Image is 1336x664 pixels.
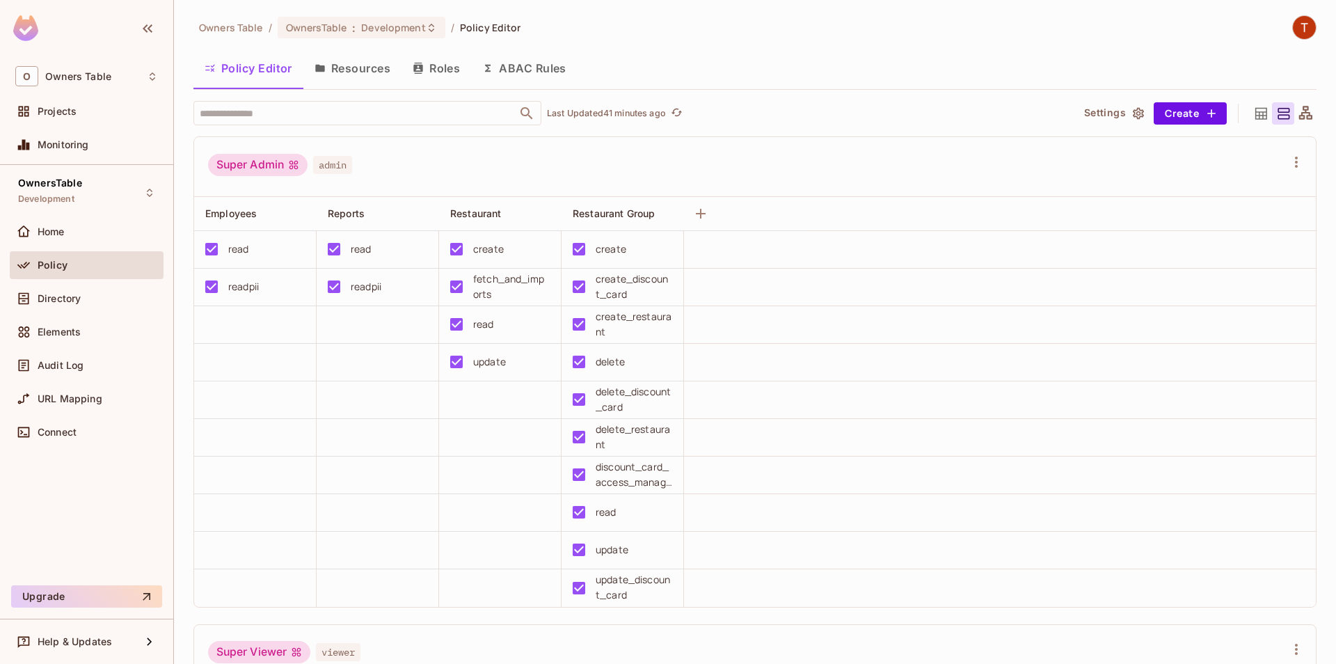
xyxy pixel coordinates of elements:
[38,393,102,404] span: URL Mapping
[473,271,550,302] div: fetch_and_imports
[671,106,683,120] span: refresh
[361,21,425,34] span: Development
[38,636,112,647] span: Help & Updates
[18,177,82,189] span: OwnersTable
[313,156,352,174] span: admin
[473,354,506,370] div: update
[38,293,81,304] span: Directory
[286,21,347,34] span: OwnersTable
[1079,102,1148,125] button: Settings
[205,207,257,219] span: Employees
[596,309,672,340] div: create_restaurant
[401,51,471,86] button: Roles
[13,15,38,41] img: SReyMgAAAABJRU5ErkJggg==
[38,139,89,150] span: Monitoring
[1293,16,1316,39] img: TableSteaks Development
[669,105,685,122] button: refresh
[303,51,401,86] button: Resources
[596,384,672,415] div: delete_discount_card
[351,242,372,257] div: read
[451,21,454,34] li: /
[45,71,111,82] span: Workspace: Owners Table
[38,106,77,117] span: Projects
[666,105,685,122] span: Click to refresh data
[228,242,249,257] div: read
[18,193,74,205] span: Development
[38,427,77,438] span: Connect
[199,21,263,34] span: the active workspace
[351,279,381,294] div: readpii
[38,360,83,371] span: Audit Log
[1154,102,1227,125] button: Create
[351,22,356,33] span: :
[15,66,38,86] span: O
[596,242,626,257] div: create
[471,51,578,86] button: ABAC Rules
[208,641,310,663] div: Super Viewer
[473,242,504,257] div: create
[38,326,81,338] span: Elements
[596,505,617,520] div: read
[573,207,655,219] span: Restaurant Group
[517,104,536,123] button: Open
[208,154,308,176] div: Super Admin
[596,572,672,603] div: update_discount_card
[460,21,521,34] span: Policy Editor
[38,260,67,271] span: Policy
[473,317,494,332] div: read
[269,21,272,34] li: /
[11,585,162,608] button: Upgrade
[596,271,672,302] div: create_discount_card
[38,226,65,237] span: Home
[547,108,666,119] p: Last Updated 41 minutes ago
[596,354,625,370] div: delete
[316,643,360,661] span: viewer
[193,51,303,86] button: Policy Editor
[596,459,672,490] div: discount_card_access_management
[596,422,672,452] div: delete_restaurant
[328,207,365,219] span: Reports
[450,207,502,219] span: Restaurant
[228,279,259,294] div: readpii
[596,542,628,558] div: update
